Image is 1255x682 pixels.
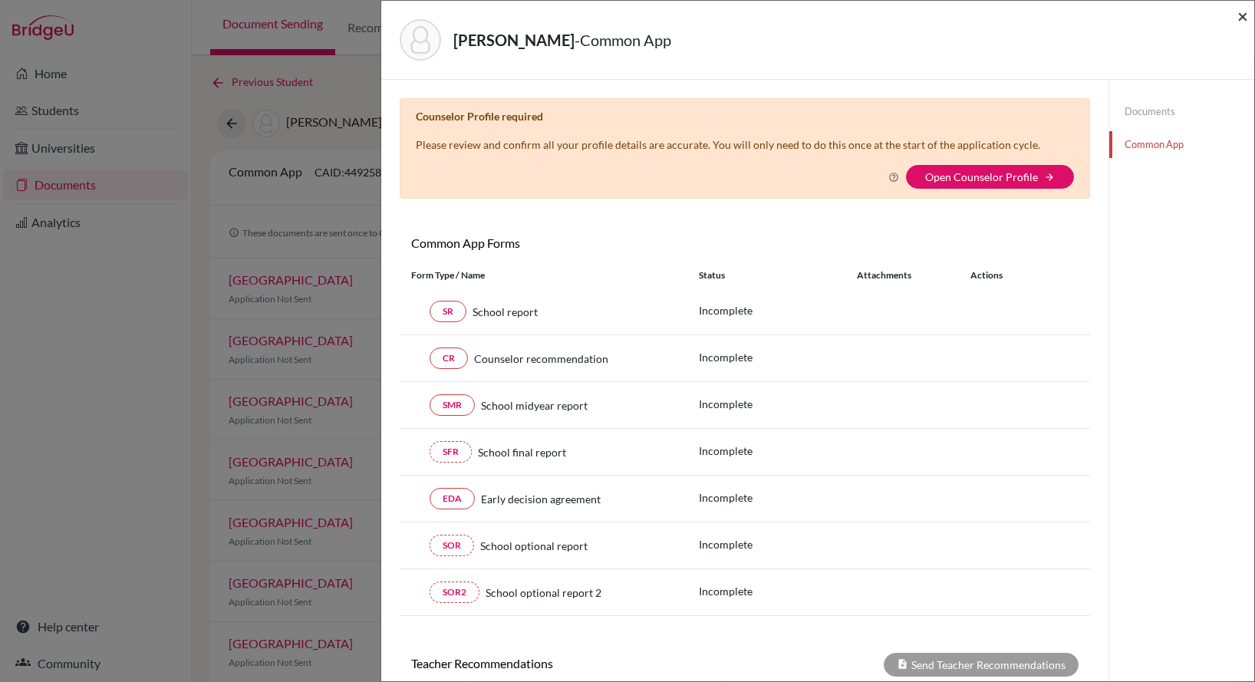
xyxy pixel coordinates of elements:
a: SOR [430,535,474,556]
div: Actions [952,269,1047,282]
p: Please review and confirm all your profile details are accurate. You will only need to do this on... [416,137,1040,153]
p: Incomplete [699,443,857,459]
p: Incomplete [699,302,857,318]
div: Attachments [857,269,952,282]
a: SR [430,301,466,322]
button: Open Counselor Profilearrow_forward [906,165,1074,189]
p: Incomplete [699,489,857,506]
p: Incomplete [699,396,857,412]
span: × [1237,5,1248,27]
span: School final report [478,444,566,460]
h6: Teacher Recommendations [400,656,745,670]
h6: Common App Forms [400,236,745,250]
span: School optional report [480,538,588,554]
p: Incomplete [699,349,857,365]
button: Close [1237,7,1248,25]
div: Status [699,269,857,282]
a: SMR [430,394,475,416]
span: - Common App [575,31,671,49]
a: CR [430,348,468,369]
div: Send Teacher Recommendations [884,653,1079,677]
p: Incomplete [699,536,857,552]
div: Form Type / Name [400,269,687,282]
a: Documents [1109,98,1254,125]
strong: [PERSON_NAME] [453,31,575,49]
a: SOR2 [430,582,479,603]
a: EDA [430,488,475,509]
i: arrow_forward [1044,172,1055,183]
a: SFR [430,441,472,463]
span: Early decision agreement [481,491,601,507]
a: Common App [1109,131,1254,158]
a: Open Counselor Profile [925,170,1038,183]
span: School report [473,304,538,320]
span: School midyear report [481,397,588,413]
p: Incomplete [699,583,857,599]
b: Counselor Profile required [416,110,543,123]
span: Counselor recommendation [474,351,608,367]
span: School optional report 2 [486,585,601,601]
